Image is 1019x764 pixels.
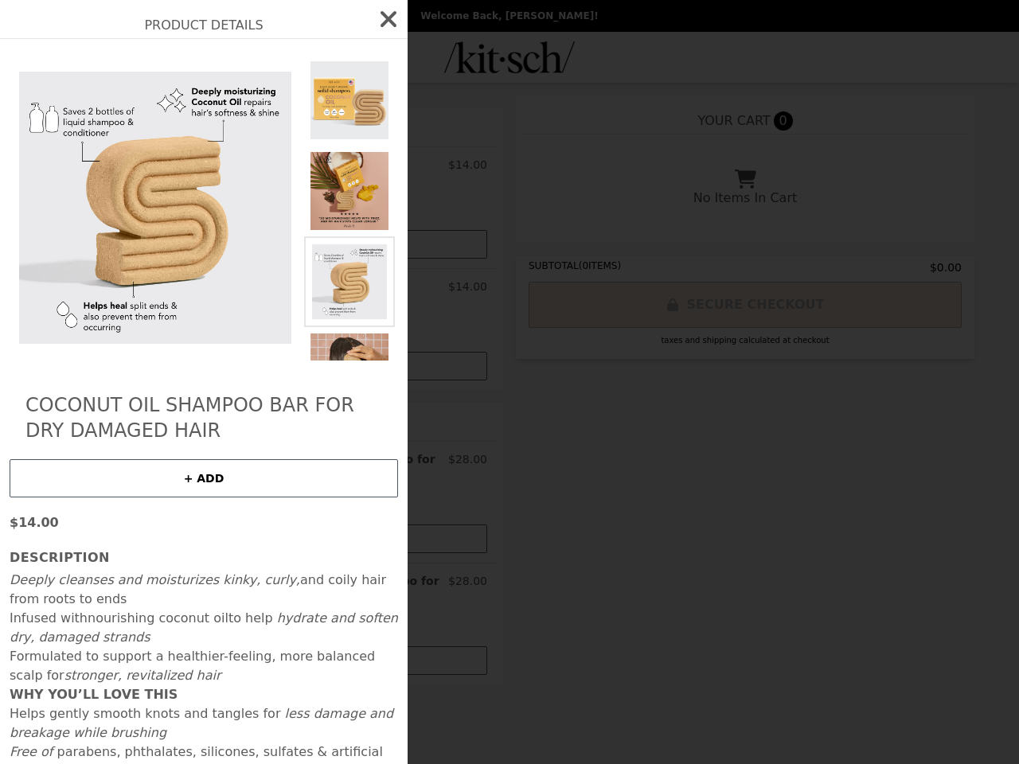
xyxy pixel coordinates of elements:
li: Formulated to support a healthier-feeling, more balanced scalp for [10,647,398,685]
img: Default Title [304,327,395,418]
strong: and coily hair [10,572,386,587]
span: from roots to ends [10,591,127,606]
button: + ADD [10,459,398,497]
img: Default Title [304,236,395,327]
span: nourishing coconut oil [88,610,228,626]
strong: stronger, revitalized hair [64,668,221,683]
img: Default Title [10,55,301,361]
img: Default Title [304,146,395,236]
em: Deeply cleanses and moisturizes kinky, curly, [10,572,300,587]
strong: Free of [10,744,53,759]
h2: Coconut Oil Shampoo Bar for Dry Damaged Hair [25,392,382,443]
p: $14.00 [10,513,398,532]
span: to help [228,610,273,626]
h3: Description [10,548,398,567]
span: Infused with [10,610,88,626]
span: WHY YOU’LL LOVE THIS [10,687,178,702]
span: Helps gently smooth knots and tangles for [10,706,280,721]
img: Default Title [304,55,395,146]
